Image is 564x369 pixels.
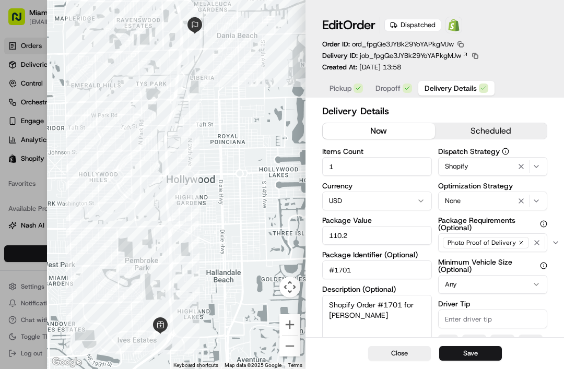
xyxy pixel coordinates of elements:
span: [PERSON_NAME] [32,190,85,198]
h1: Edit [322,17,375,33]
span: 28 באוג׳ [119,162,144,170]
div: Past conversations [10,136,70,144]
span: Wisdom [PERSON_NAME] [32,162,111,170]
label: Driver Tip [438,300,548,307]
button: Package Requirements (Optional) [540,220,547,228]
p: Welcome 👋 [10,42,190,58]
p: Created At: [322,63,401,72]
span: Knowledge Base [21,233,80,244]
span: Dropoff [375,83,401,93]
button: Shopify [438,157,548,176]
button: Keyboard shortcuts [173,362,218,369]
img: 1736555255976-a54dd68f-1ca7-489b-9aae-adbdc363a1c4 [21,162,29,171]
img: Google [50,355,84,369]
img: Nash [10,10,31,31]
input: Enter items count [322,157,432,176]
span: • [87,190,90,198]
span: Photo Proof of Delivery [448,239,516,247]
img: Wisdom Oko [10,152,27,172]
p: Order ID: [322,40,454,49]
button: See all [162,134,190,146]
label: Optimization Strategy [438,182,548,189]
span: Map data ©2025 Google [225,362,281,368]
label: Items Count [322,148,432,155]
div: Start new chat [47,100,171,110]
input: Enter driver tip [438,310,548,328]
label: Package Requirements (Optional) [438,217,548,231]
div: Dispatched [384,19,441,31]
a: 📗Knowledge Base [6,229,84,248]
span: Pylon [104,259,126,267]
button: $5 [438,335,458,347]
button: Photo Proof of Delivery [438,233,548,252]
div: We're available if you need us! [47,110,144,118]
div: 📗 [10,234,19,243]
button: Start new chat [178,103,190,115]
button: Map camera controls [279,277,300,297]
a: job_fpgQe3JYBk29YoYAPkgMJw [360,51,468,61]
label: Package Value [322,217,432,224]
button: Zoom out [279,336,300,356]
span: None [445,196,461,206]
input: Enter package value [322,226,432,245]
label: Description (Optional) [322,285,432,293]
a: Powered byPylon [74,258,126,267]
label: Currency [322,182,432,189]
img: 1736555255976-a54dd68f-1ca7-489b-9aae-adbdc363a1c4 [10,100,29,118]
label: Dispatch Strategy [438,148,548,155]
span: Shopify [445,162,468,171]
img: 8571987876998_91fb9ceb93ad5c398215_72.jpg [22,100,41,118]
button: Close [368,346,431,361]
button: Save [439,346,502,361]
span: Pickup [330,83,351,93]
img: Mordechai Gabay [10,180,27,197]
div: 💻 [88,234,97,243]
input: Enter package identifier [322,260,432,279]
span: • [113,162,117,170]
a: Open this area in Google Maps (opens a new window) [50,355,84,369]
span: 28 באוג׳ [92,190,117,198]
button: Zoom in [279,314,300,335]
button: now [323,123,435,139]
span: Order [343,17,375,33]
span: API Documentation [99,233,168,244]
a: 💻API Documentation [84,229,172,248]
a: Shopify [445,17,462,33]
div: Delivery ID: [322,51,480,61]
span: job_fpgQe3JYBk29YoYAPkgMJw [360,51,461,61]
span: [DATE] 13:58 [359,63,401,72]
button: Minimum Vehicle Size (Optional) [540,262,547,269]
button: scheduled [435,123,547,139]
button: $10 [462,335,486,347]
h2: Delivery Details [322,104,547,118]
a: Terms (opens in new tab) [288,362,302,368]
label: Package Identifier (Optional) [322,251,432,258]
button: $15 [490,335,514,347]
button: $30 [519,335,543,347]
span: Delivery Details [425,83,477,93]
img: Shopify [448,19,460,31]
button: None [438,192,548,210]
input: Got a question? Start typing here... [27,67,188,78]
label: Minimum Vehicle Size (Optional) [438,258,548,273]
button: Dispatch Strategy [502,148,509,155]
span: ord_fpgQe3JYBk29YoYAPkgMJw [352,40,454,49]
